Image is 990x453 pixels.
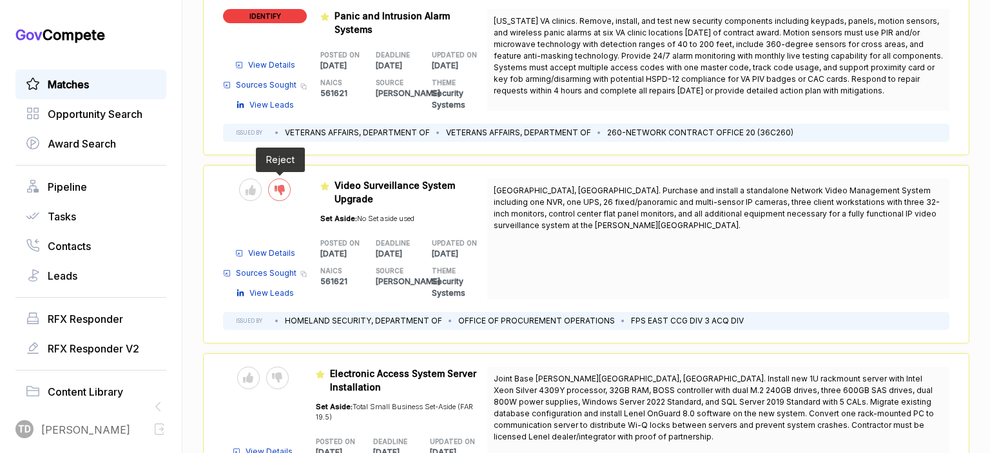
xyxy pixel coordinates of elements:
[320,60,376,72] p: [DATE]
[285,127,430,139] li: VETERANS AFFAIRS, DEPARTMENT OF
[316,437,353,447] h5: POSTED ON
[15,26,166,44] h1: Compete
[48,106,142,122] span: Opportunity Search
[494,374,934,441] span: Joint Base [PERSON_NAME][GEOGRAPHIC_DATA], [GEOGRAPHIC_DATA]. Install new 1U rackmount server wit...
[48,268,77,284] span: Leads
[335,180,455,204] span: Video Surveillance System Upgrade
[236,317,262,325] h5: ISSUED BY
[18,423,31,436] span: TD
[446,127,591,139] li: VETERANS AFFAIRS, DEPARTMENT OF
[376,276,432,287] p: [PERSON_NAME]
[432,88,488,111] p: Security Systems
[376,78,411,88] h5: SOURCE
[432,60,488,72] p: [DATE]
[26,238,156,254] a: Contacts
[607,127,793,139] li: 260-NETWORK CONTRACT OFFICE 20 (36C260)
[432,50,467,60] h5: UPDATED ON
[320,88,376,99] p: 561621
[432,78,467,88] h5: THEME
[223,79,296,91] a: Sources Sought
[335,10,450,35] span: Panic and Intrusion Alarm Systems
[320,50,356,60] h5: POSTED ON
[223,267,296,279] a: Sources Sought
[376,88,432,99] p: [PERSON_NAME]
[285,315,442,327] li: HOMELAND SECURITY, DEPARTMENT OF
[236,129,262,137] h5: ISSUED BY
[26,136,156,151] a: Award Search
[48,384,123,400] span: Content Library
[631,315,744,327] li: FPS EAST CCG DIV 3 ACQ DIV
[376,238,411,248] h5: DEADLINE
[26,268,156,284] a: Leads
[432,276,488,299] p: Security Systems
[26,384,156,400] a: Content Library
[249,287,294,299] span: View Leads
[26,311,156,327] a: RFX Responder
[494,186,940,230] span: [GEOGRAPHIC_DATA], [GEOGRAPHIC_DATA]. Purchase and install a standalone Network Video Management ...
[48,136,116,151] span: Award Search
[320,214,357,223] span: Set Aside:
[320,238,356,248] h5: POSTED ON
[248,247,295,259] span: View Details
[48,179,87,195] span: Pipeline
[48,77,89,92] span: Matches
[236,79,296,91] span: Sources Sought
[376,60,432,72] p: [DATE]
[320,266,356,276] h5: NAICS
[432,248,488,260] p: [DATE]
[223,9,307,23] span: IDENTIFY
[458,315,615,327] li: OFFICE OF PROCUREMENT OPERATIONS
[48,209,76,224] span: Tasks
[48,341,139,356] span: RFX Responder V2
[432,238,467,248] h5: UPDATED ON
[432,266,467,276] h5: THEME
[248,59,295,71] span: View Details
[320,78,356,88] h5: NAICS
[236,267,296,279] span: Sources Sought
[330,368,476,392] span: Electronic Access System Server Installation
[494,16,943,95] span: [US_STATE] VA clinics. Remove, install, and test new security components including keypads, panel...
[249,99,294,111] span: View Leads
[376,266,411,276] h5: SOURCE
[15,26,43,43] span: Gov
[316,402,473,422] span: Total Small Business Set-Aside (FAR 19.5)
[26,209,156,224] a: Tasks
[376,248,432,260] p: [DATE]
[320,248,376,260] p: [DATE]
[41,422,130,438] span: [PERSON_NAME]
[48,311,123,327] span: RFX Responder
[48,238,91,254] span: Contacts
[26,179,156,195] a: Pipeline
[373,437,410,447] h5: DEADLINE
[26,106,156,122] a: Opportunity Search
[26,77,156,92] a: Matches
[376,50,411,60] h5: DEADLINE
[26,341,156,356] a: RFX Responder V2
[430,437,467,447] h5: UPDATED ON
[357,214,414,223] span: No Set aside used
[316,402,353,411] span: Set Aside:
[320,276,376,287] p: 561621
